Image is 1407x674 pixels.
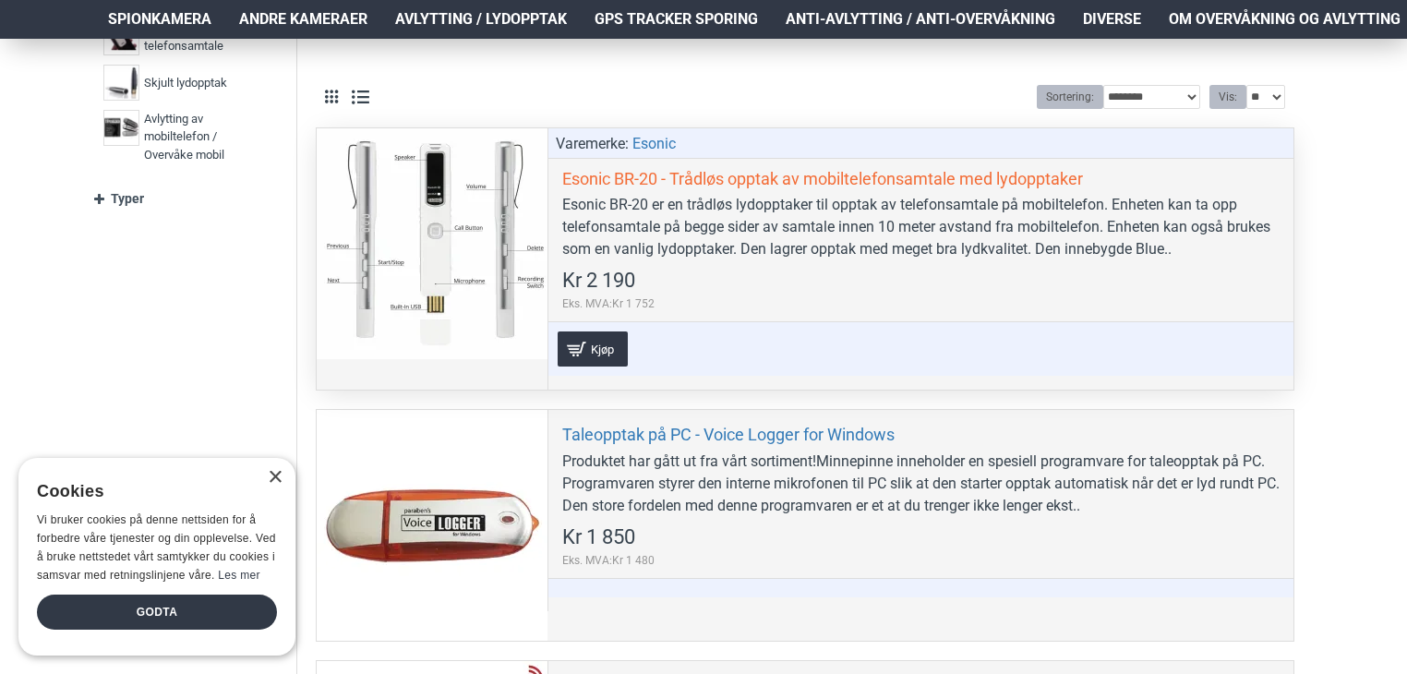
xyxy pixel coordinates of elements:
[268,471,282,485] div: Close
[586,343,619,355] span: Kjøp
[144,110,264,164] span: Avlytting av mobiltelefon / Overvåke mobil
[37,472,265,512] div: Cookies
[562,295,655,312] span: Eks. MVA:Kr 1 752
[562,168,1083,189] a: Esonic BR-20 - Trådløs opptak av mobiltelefonsamtale med lydopptaker
[562,552,655,569] span: Eks. MVA:Kr 1 480
[103,65,139,101] img: Skjult lydopptak
[562,527,635,548] span: Kr 1 850
[562,424,895,445] a: Taleopptak på PC - Voice Logger for Windows
[562,271,635,291] span: Kr 2 190
[562,451,1280,517] div: Produktet har gått ut fra vårt sortiment!Minnepinne inneholder en spesiell programvare for taleop...
[1037,85,1103,109] label: Sortering:
[239,8,367,30] span: Andre kameraer
[556,133,629,155] span: Varemerke:
[1083,8,1141,30] span: Diverse
[1169,8,1401,30] span: Om overvåkning og avlytting
[562,194,1280,260] div: Esonic BR-20 er en trådløs lydopptaker til opptak av telefonsamtale på mobiltelefon. Enheten kan ...
[786,8,1055,30] span: Anti-avlytting / Anti-overvåkning
[395,8,567,30] span: Avlytting / Lydopptak
[595,8,758,30] span: GPS Tracker Sporing
[103,110,139,146] img: Avlytting av mobiltelefon / Overvåke mobil
[218,569,259,582] a: Les mer, opens a new window
[37,595,277,630] div: Godta
[317,128,547,359] a: Esonic BR-20 - Trådløs opptak av mobiltelefonsamtale med lydopptaker Esonic BR-20 - Trådløs oppta...
[144,74,227,92] span: Skjult lydopptak
[37,513,276,581] span: Vi bruker cookies på denne nettsiden for å forbedre våre tjenester og din opplevelse. Ved å bruke...
[317,410,547,641] a: Taleopptak på PC - Voice Logger for Windows Taleopptak på PC - Voice Logger for Windows
[108,8,211,30] span: Spionkamera
[632,133,676,155] a: Esonic
[1209,85,1246,109] label: Vis:
[94,183,278,215] a: Typer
